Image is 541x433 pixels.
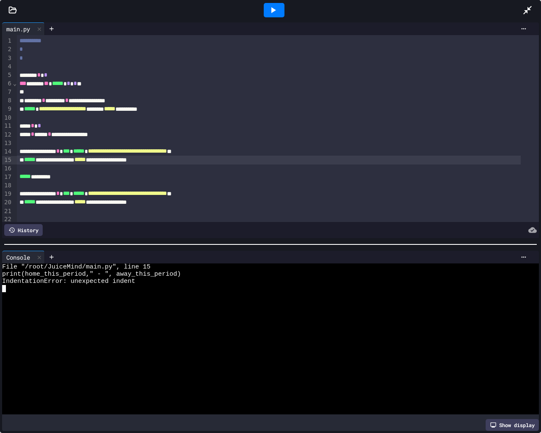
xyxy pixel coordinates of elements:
[4,224,43,236] div: History
[2,263,150,271] span: File "/root/JuiceMind/main.py", line 15
[2,156,13,164] div: 15
[2,181,13,190] div: 18
[13,80,17,87] span: Fold line
[2,88,13,96] div: 7
[2,114,13,122] div: 10
[2,164,13,173] div: 16
[2,71,13,79] div: 5
[2,139,13,148] div: 13
[2,148,13,156] div: 14
[2,131,13,139] div: 12
[2,215,13,224] div: 22
[2,190,13,198] div: 19
[2,122,13,130] div: 11
[2,54,13,63] div: 3
[2,198,13,207] div: 20
[2,96,13,105] div: 8
[2,207,13,216] div: 21
[2,278,135,285] span: IndentationError: unexpected indent
[2,79,13,88] div: 6
[2,63,13,71] div: 4
[2,45,13,54] div: 2
[2,173,13,181] div: 17
[2,105,13,113] div: 9
[2,37,13,45] div: 1
[2,271,181,278] span: print(home_this_period," - ", away_this_period)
